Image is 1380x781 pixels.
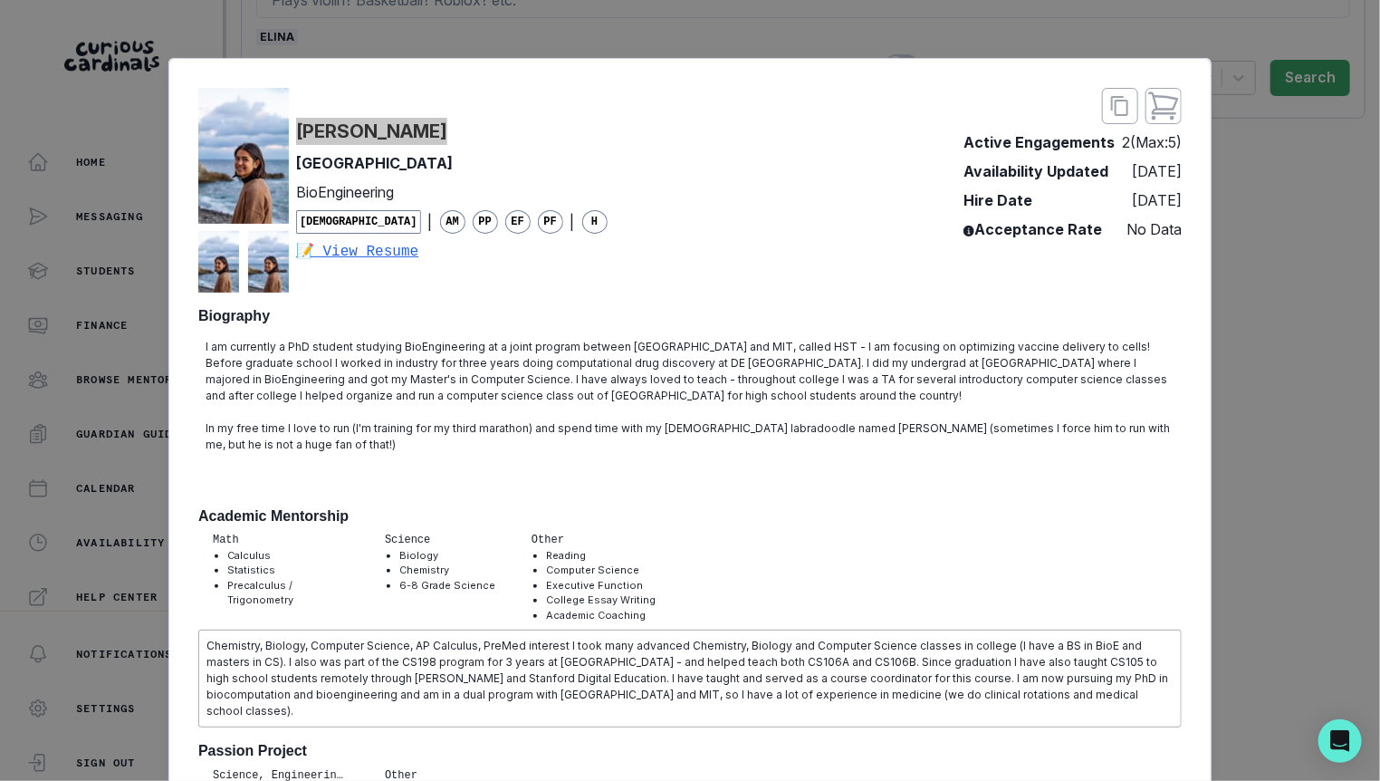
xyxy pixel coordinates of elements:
p: I am currently a PhD student studying BioEngineering at a joint program between [GEOGRAPHIC_DATA]... [206,339,1174,486]
li: Statistics [227,563,349,578]
li: Reading [546,548,656,564]
p: 2 (Max: 5 ) [1122,131,1182,153]
button: close [1102,88,1138,124]
span: PP [473,210,498,234]
li: Precalculus / Trigonometry [227,578,349,608]
p: Chemistry, Biology, Computer Science, AP Calculus, PreMed interest I took many advanced Chemistry... [206,638,1174,719]
li: Computer Science [546,563,656,578]
p: | [570,211,575,233]
li: Academic Coaching [546,608,656,623]
p: Availability Updated [963,160,1108,182]
span: AM [440,210,465,234]
p: Other [532,532,656,548]
p: [GEOGRAPHIC_DATA] [296,152,608,174]
img: mentor profile picture [198,88,289,224]
p: Science [385,532,495,548]
li: Biology [399,548,495,564]
li: College Essay Writing [546,593,656,608]
div: Open Intercom Messenger [1318,719,1362,763]
li: Executive Function [546,578,656,593]
li: Calculus [227,548,349,564]
li: 6-8 Grade Science [399,578,495,593]
span: PF [538,210,563,234]
button: close [1145,88,1182,124]
img: mentor profile picture [198,231,239,293]
p: [DATE] [1132,160,1182,182]
p: No Data [1126,218,1182,240]
p: [DATE] [1132,189,1182,211]
p: | [428,211,433,233]
li: Chemistry [399,563,495,578]
p: Active Engagements [963,131,1115,153]
a: 📝 View Resume [296,241,608,263]
span: EF [505,210,531,234]
p: Hire Date [963,189,1032,211]
h2: Biography [198,307,1182,324]
p: Math [213,532,349,548]
span: [DEMOGRAPHIC_DATA] [296,210,421,234]
p: BioEngineering [296,181,608,203]
p: [PERSON_NAME] [296,118,447,145]
img: mentor profile picture [248,231,289,293]
span: H [582,210,608,234]
h2: Academic Mentorship [198,507,1182,525]
p: Acceptance Rate [963,218,1102,240]
h2: Passion Project [198,742,1182,759]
